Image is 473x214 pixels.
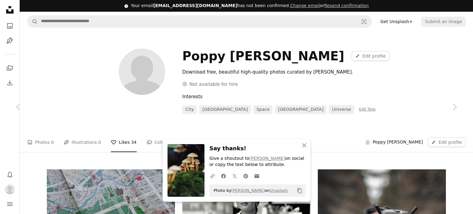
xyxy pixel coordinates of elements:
img: Avatar of user Poppy D'Castro [119,49,165,95]
a: universe [329,105,354,114]
span: 0 [98,139,101,146]
a: Download History [4,77,16,89]
a: city [182,105,197,114]
a: Photos 0 [27,132,54,152]
button: Visual search [357,16,371,27]
a: [PERSON_NAME] [249,156,285,161]
a: Share on Pinterest [240,170,251,182]
span: Poppy [PERSON_NAME] [373,139,423,145]
button: Resend confirmation [324,3,369,9]
a: Edit Tags [359,107,376,112]
img: Avatar of user Poppy D'Castro [365,140,370,145]
a: Share on Twitter [229,170,240,182]
button: Copy to clipboard [294,185,305,196]
div: Download free, beautiful high-quality photos curated by [PERSON_NAME]. [182,68,367,76]
a: Edit profile [428,137,466,147]
div: Not available for hire [182,81,238,88]
a: Share over email [251,170,262,182]
div: Poppy [PERSON_NAME] [182,49,344,63]
span: or [290,3,369,8]
button: Menu [4,198,16,210]
form: Find visuals sitewide [27,15,372,28]
h3: Say thanks! [209,144,305,153]
p: Give a shoutout to on social or copy the text below to attribute. [209,155,305,168]
a: Unsplash [269,188,288,193]
button: Search Unsplash [27,16,38,27]
a: Stats [192,132,211,152]
div: Your email has not been confirmed. [131,3,369,9]
a: [PERSON_NAME] [231,188,265,193]
button: Submit an image [421,17,466,26]
button: Profile [4,183,16,196]
span: 0 [51,139,54,146]
a: Next [436,78,473,137]
div: Interests [182,93,446,100]
a: [GEOGRAPHIC_DATA] [275,105,326,114]
a: Get Unsplash+ [377,17,416,26]
span: Photo by on [211,186,288,196]
span: Edit Tags [359,107,376,111]
span: 0 [180,139,182,146]
a: [GEOGRAPHIC_DATA] [199,105,251,114]
a: Collections [4,62,16,74]
span: [EMAIL_ADDRESS][DOMAIN_NAME] [153,3,237,8]
a: Illustrations [4,34,16,47]
a: Collections 0 [147,132,182,152]
img: Avatar of user Poppy D'Castro [5,184,15,194]
a: Share on Facebook [218,170,229,182]
a: Photos [4,20,16,32]
a: space [253,105,273,114]
a: Edit profile [352,51,390,61]
button: Notifications [4,168,16,181]
a: Change email [290,3,320,8]
a: Illustrations 0 [64,132,101,152]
